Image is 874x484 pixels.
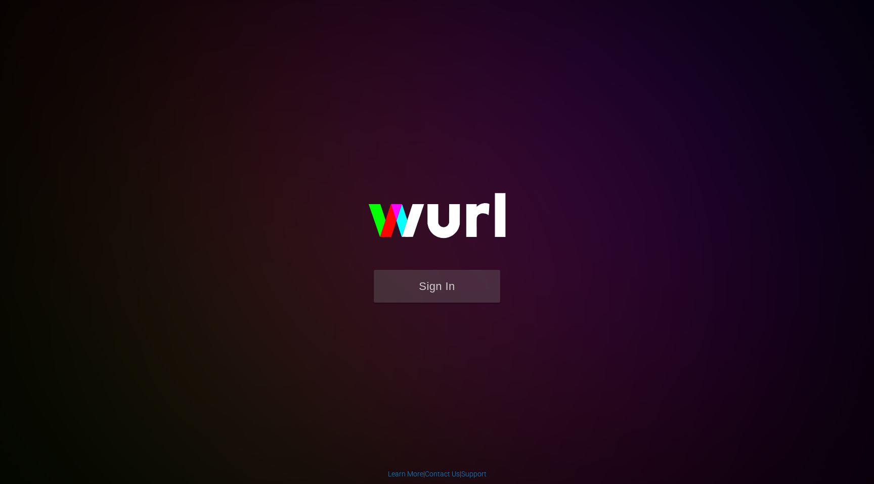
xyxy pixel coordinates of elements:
button: Sign In [374,270,500,303]
div: | | [388,469,487,479]
a: Contact Us [425,470,460,478]
a: Learn More [388,470,423,478]
a: Support [461,470,487,478]
img: wurl-logo-on-black-223613ac3d8ba8fe6dc639794a292ebdb59501304c7dfd60c99c58986ef67473.svg [336,171,538,269]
